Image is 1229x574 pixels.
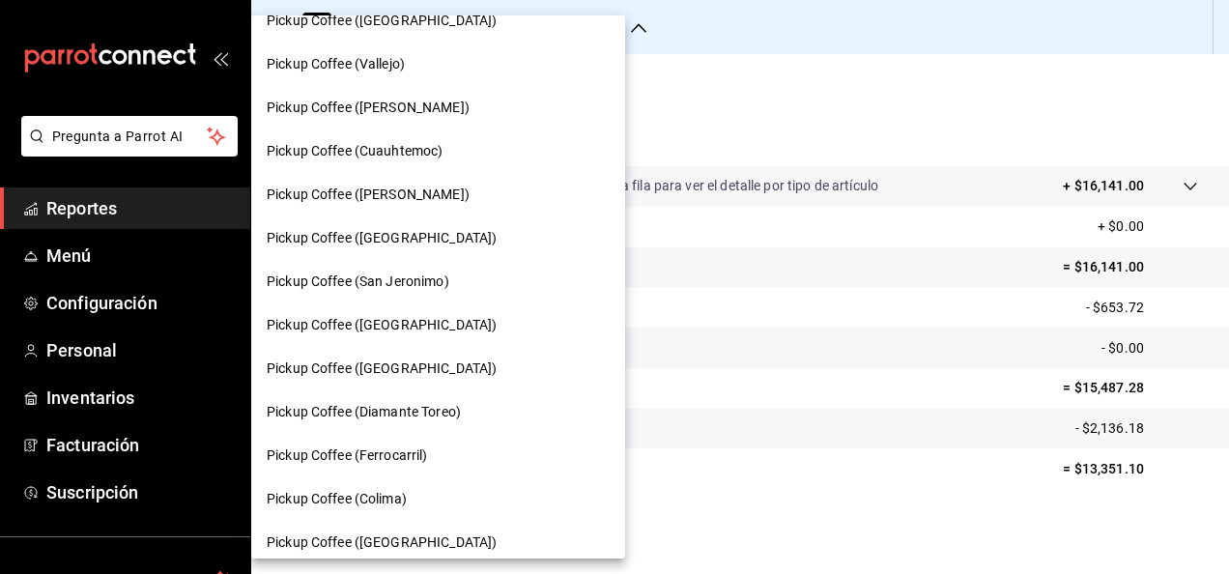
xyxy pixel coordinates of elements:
div: Pickup Coffee ([GEOGRAPHIC_DATA]) [251,347,625,390]
div: Pickup Coffee ([GEOGRAPHIC_DATA]) [251,216,625,260]
span: Pickup Coffee ([GEOGRAPHIC_DATA]) [267,11,497,31]
span: Pickup Coffee (Vallejo) [267,54,405,74]
span: Pickup Coffee (San Jeronimo) [267,272,449,292]
span: Pickup Coffee ([GEOGRAPHIC_DATA]) [267,359,497,379]
div: Pickup Coffee ([PERSON_NAME]) [251,173,625,216]
span: Pickup Coffee ([GEOGRAPHIC_DATA]) [267,315,497,335]
span: Pickup Coffee ([PERSON_NAME]) [267,185,470,205]
span: Pickup Coffee (Ferrocarril) [267,445,428,466]
div: Pickup Coffee ([GEOGRAPHIC_DATA]) [251,303,625,347]
div: Pickup Coffee (San Jeronimo) [251,260,625,303]
div: Pickup Coffee (Vallejo) [251,43,625,86]
div: Pickup Coffee ([GEOGRAPHIC_DATA]) [251,521,625,564]
span: Pickup Coffee ([GEOGRAPHIC_DATA]) [267,532,497,553]
div: Pickup Coffee ([PERSON_NAME]) [251,86,625,129]
div: Pickup Coffee (Ferrocarril) [251,434,625,477]
span: Pickup Coffee (Colima) [267,489,407,509]
span: Pickup Coffee (Diamante Toreo) [267,402,461,422]
div: Pickup Coffee (Cuauhtemoc) [251,129,625,173]
span: Pickup Coffee (Cuauhtemoc) [267,141,443,161]
span: Pickup Coffee ([PERSON_NAME]) [267,98,470,118]
span: Pickup Coffee ([GEOGRAPHIC_DATA]) [267,228,497,248]
div: Pickup Coffee (Diamante Toreo) [251,390,625,434]
div: Pickup Coffee (Colima) [251,477,625,521]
